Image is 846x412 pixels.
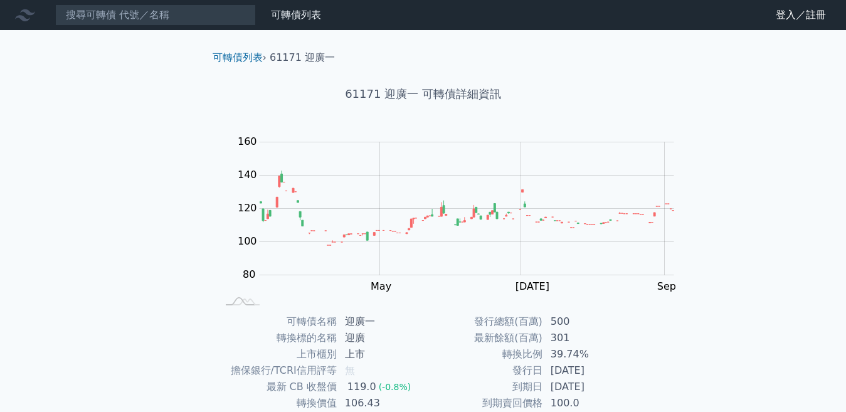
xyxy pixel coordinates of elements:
[238,135,257,147] tspan: 160
[238,235,257,247] tspan: 100
[345,379,379,394] div: 119.0
[218,346,337,362] td: 上市櫃別
[213,51,263,63] a: 可轉債列表
[270,50,335,65] li: 61171 迎廣一
[657,280,676,292] tspan: Sep
[423,395,543,411] td: 到期賣回價格
[783,352,846,412] iframe: Chat Widget
[218,362,337,379] td: 擔保銀行/TCRI信用評等
[766,5,836,25] a: 登入／註冊
[423,330,543,346] td: 最新餘額(百萬)
[238,202,257,214] tspan: 120
[543,379,629,395] td: [DATE]
[203,85,644,103] h1: 61171 迎廣一 可轉債詳細資訊
[379,382,411,392] span: (-0.8%)
[218,314,337,330] td: 可轉債名稱
[337,346,423,362] td: 上市
[218,330,337,346] td: 轉換標的名稱
[345,364,355,376] span: 無
[423,346,543,362] td: 轉換比例
[423,314,543,330] td: 發行總額(百萬)
[218,379,337,395] td: 最新 CB 收盤價
[423,362,543,379] td: 發行日
[231,135,693,317] g: Chart
[783,352,846,412] div: 聊天小工具
[423,379,543,395] td: 到期日
[218,395,337,411] td: 轉換價值
[213,50,267,65] li: ›
[543,395,629,411] td: 100.0
[238,169,257,181] tspan: 140
[55,4,256,26] input: 搜尋可轉債 代號／名稱
[371,280,391,292] tspan: May
[243,268,255,280] tspan: 80
[337,330,423,346] td: 迎廣
[337,395,423,411] td: 106.43
[543,330,629,346] td: 301
[543,362,629,379] td: [DATE]
[337,314,423,330] td: 迎廣一
[271,9,321,21] a: 可轉債列表
[543,314,629,330] td: 500
[543,346,629,362] td: 39.74%
[516,280,549,292] tspan: [DATE]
